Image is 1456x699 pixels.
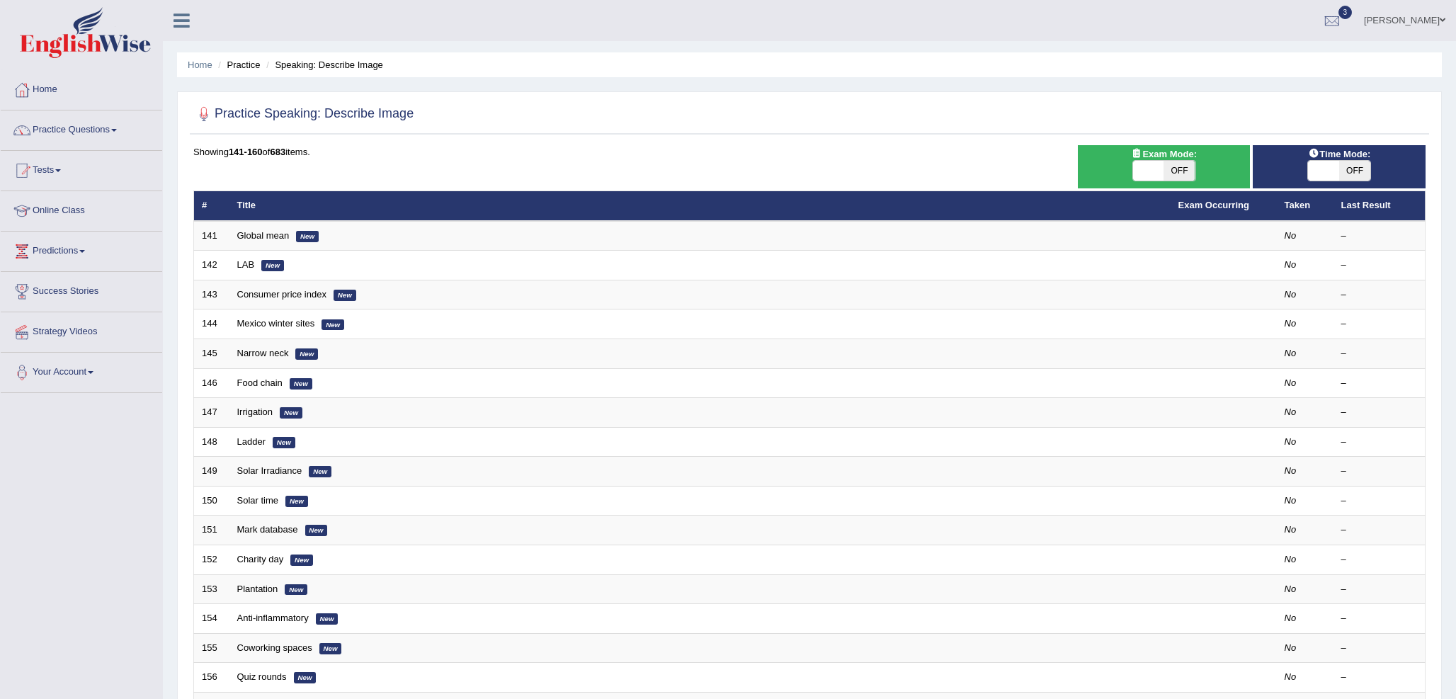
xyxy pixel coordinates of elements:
em: New [285,584,307,596]
b: 683 [270,147,285,157]
a: Food chain [237,377,283,388]
em: No [1285,289,1297,300]
em: No [1285,436,1297,447]
td: 156 [194,663,229,693]
a: Ladder [237,436,266,447]
em: New [295,348,318,360]
div: Show exams occurring in exams [1078,145,1251,188]
em: No [1285,348,1297,358]
td: 150 [194,486,229,516]
a: Practice Questions [1,110,162,146]
em: New [316,613,339,625]
span: Time Mode: [1302,147,1376,161]
a: Mark database [237,524,298,535]
td: 148 [194,427,229,457]
a: Home [188,59,212,70]
div: – [1341,288,1418,302]
a: Success Stories [1,272,162,307]
td: 143 [194,280,229,309]
div: – [1341,583,1418,596]
div: – [1341,553,1418,567]
div: – [1341,317,1418,331]
em: No [1285,671,1297,682]
em: No [1285,495,1297,506]
em: New [296,231,319,242]
em: New [290,378,312,390]
em: New [294,672,317,683]
td: 154 [194,604,229,634]
a: Irrigation [237,407,273,417]
em: No [1285,524,1297,535]
td: 141 [194,221,229,251]
em: New [290,555,313,566]
div: – [1341,494,1418,508]
em: No [1285,407,1297,417]
div: Showing of items. [193,145,1426,159]
em: New [305,525,328,536]
a: Coworking spaces [237,642,312,653]
em: No [1285,318,1297,329]
div: – [1341,377,1418,390]
td: 149 [194,457,229,487]
em: New [285,496,308,507]
td: 152 [194,545,229,574]
a: Solar Irradiance [237,465,302,476]
em: No [1285,259,1297,270]
span: OFF [1164,161,1195,181]
a: LAB [237,259,255,270]
a: Consumer price index [237,289,326,300]
a: Home [1,70,162,106]
th: Title [229,191,1171,221]
a: Plantation [237,584,278,594]
em: New [334,290,356,301]
em: New [273,437,295,448]
td: 145 [194,339,229,369]
div: – [1341,465,1418,478]
a: Online Class [1,191,162,227]
em: New [322,319,344,331]
td: 146 [194,368,229,398]
th: Taken [1277,191,1333,221]
em: No [1285,377,1297,388]
em: No [1285,465,1297,476]
a: Exam Occurring [1178,200,1249,210]
th: Last Result [1333,191,1426,221]
div: – [1341,258,1418,272]
h2: Practice Speaking: Describe Image [193,103,414,125]
td: 147 [194,398,229,428]
a: Quiz rounds [237,671,287,682]
a: Global mean [237,230,290,241]
em: New [261,260,284,271]
a: Strategy Videos [1,312,162,348]
div: – [1341,612,1418,625]
div: – [1341,436,1418,449]
em: New [309,466,331,477]
td: 142 [194,251,229,280]
b: 141-160 [229,147,263,157]
td: 151 [194,516,229,545]
span: OFF [1339,161,1370,181]
a: Solar time [237,495,279,506]
div: – [1341,229,1418,243]
a: Mexico winter sites [237,318,315,329]
em: No [1285,554,1297,564]
em: No [1285,613,1297,623]
a: Narrow neck [237,348,289,358]
td: 155 [194,633,229,663]
li: Speaking: Describe Image [263,58,383,72]
a: Predictions [1,232,162,267]
div: – [1341,347,1418,360]
a: Tests [1,151,162,186]
div: – [1341,642,1418,655]
div: – [1341,523,1418,537]
em: New [319,643,342,654]
td: 153 [194,574,229,604]
a: Anti-inflammatory [237,613,309,623]
li: Practice [215,58,260,72]
a: Your Account [1,353,162,388]
em: New [280,407,302,419]
div: – [1341,406,1418,419]
em: No [1285,230,1297,241]
em: No [1285,642,1297,653]
em: No [1285,584,1297,594]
